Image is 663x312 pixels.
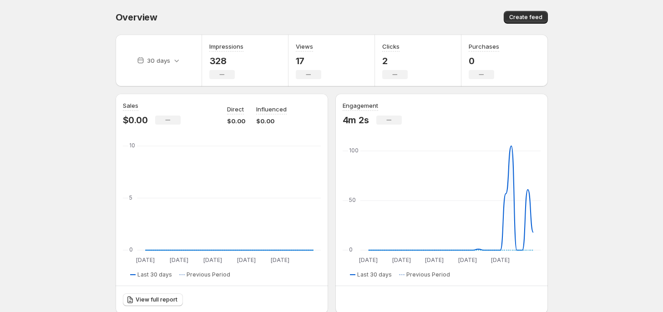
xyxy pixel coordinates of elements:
text: 10 [129,142,135,149]
p: 17 [296,55,321,66]
text: 0 [129,246,133,253]
p: 328 [209,55,243,66]
span: Create feed [509,14,542,21]
h3: Engagement [343,101,378,110]
h3: Views [296,42,313,51]
span: View full report [136,296,177,303]
p: 30 days [147,56,170,65]
text: [DATE] [458,257,476,263]
p: $0.00 [227,116,245,126]
text: 100 [349,147,359,154]
text: [DATE] [270,257,289,263]
a: View full report [123,293,183,306]
text: 0 [349,246,353,253]
span: Previous Period [187,271,230,278]
text: [DATE] [392,257,410,263]
text: [DATE] [169,257,188,263]
p: 2 [382,55,408,66]
p: 4m 2s [343,115,369,126]
text: [DATE] [359,257,378,263]
text: [DATE] [203,257,222,263]
text: 5 [129,194,132,201]
p: Influenced [256,105,287,114]
h3: Purchases [469,42,499,51]
span: Overview [116,12,157,23]
span: Last 30 days [357,271,392,278]
text: [DATE] [237,257,255,263]
h3: Clicks [382,42,400,51]
text: [DATE] [136,257,154,263]
span: Previous Period [406,271,450,278]
p: 0 [469,55,499,66]
text: [DATE] [425,257,444,263]
p: $0.00 [123,115,148,126]
p: $0.00 [256,116,287,126]
h3: Sales [123,101,138,110]
text: [DATE] [491,257,510,263]
button: Create feed [504,11,548,24]
h3: Impressions [209,42,243,51]
p: Direct [227,105,244,114]
text: 50 [349,196,356,203]
span: Last 30 days [137,271,172,278]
